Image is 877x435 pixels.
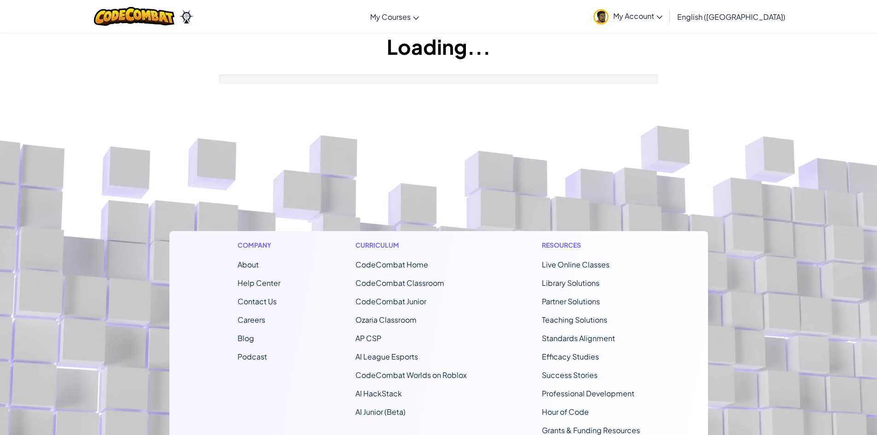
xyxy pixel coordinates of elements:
[355,278,444,288] a: CodeCombat Classroom
[355,352,418,361] a: AI League Esports
[673,4,790,29] a: English ([GEOGRAPHIC_DATA])
[542,315,607,325] a: Teaching Solutions
[355,389,402,398] a: AI HackStack
[355,333,381,343] a: AP CSP
[238,296,277,306] span: Contact Us
[355,260,428,269] span: CodeCombat Home
[542,296,600,306] a: Partner Solutions
[370,12,411,22] span: My Courses
[366,4,424,29] a: My Courses
[94,7,174,26] img: CodeCombat logo
[179,10,194,23] img: Ozaria
[355,315,417,325] a: Ozaria Classroom
[238,333,254,343] a: Blog
[238,240,280,250] h1: Company
[238,278,280,288] a: Help Center
[542,389,634,398] a: Professional Development
[613,11,662,21] span: My Account
[542,240,640,250] h1: Resources
[542,407,589,417] a: Hour of Code
[542,370,598,380] a: Success Stories
[589,2,667,31] a: My Account
[355,407,406,417] a: AI Junior (Beta)
[355,240,467,250] h1: Curriculum
[355,296,426,306] a: CodeCombat Junior
[593,9,609,24] img: avatar
[238,260,259,269] a: About
[542,352,599,361] a: Efficacy Studies
[238,352,267,361] a: Podcast
[238,315,265,325] a: Careers
[542,278,599,288] a: Library Solutions
[355,370,467,380] a: CodeCombat Worlds on Roblox
[542,260,610,269] a: Live Online Classes
[677,12,785,22] span: English ([GEOGRAPHIC_DATA])
[542,425,640,435] a: Grants & Funding Resources
[542,333,615,343] a: Standards Alignment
